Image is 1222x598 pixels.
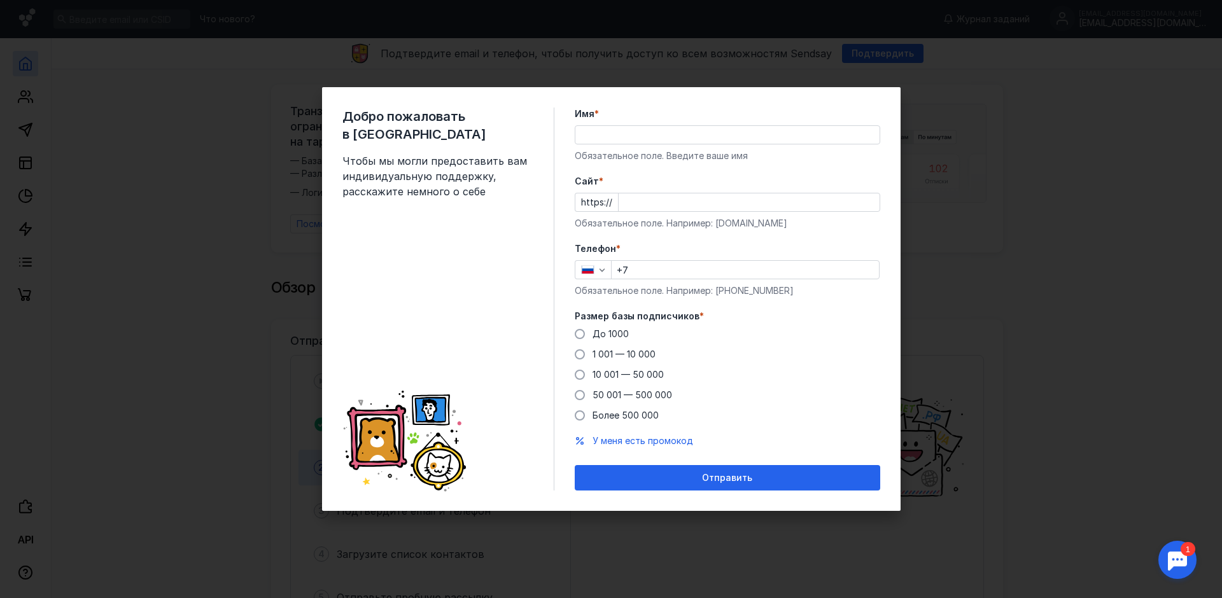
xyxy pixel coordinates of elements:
[575,310,699,323] span: Размер базы подписчиков
[702,473,752,483] span: Отправить
[593,369,664,380] span: 10 001 — 50 000
[342,153,533,199] span: Чтобы мы могли предоставить вам индивидуальную поддержку, расскажите немного о себе
[575,217,880,230] div: Обязательное поле. Например: [DOMAIN_NAME]
[575,149,880,162] div: Обязательное поле. Введите ваше имя
[575,242,616,255] span: Телефон
[575,465,880,490] button: Отправить
[575,108,594,120] span: Имя
[593,410,659,421] span: Более 500 000
[575,175,599,188] span: Cайт
[593,328,629,339] span: До 1000
[593,435,693,447] button: У меня есть промокод
[342,108,533,143] span: Добро пожаловать в [GEOGRAPHIC_DATA]
[593,389,672,400] span: 50 001 — 500 000
[29,8,43,22] div: 1
[575,284,880,297] div: Обязательное поле. Например: [PHONE_NUMBER]
[593,349,656,359] span: 1 001 — 10 000
[593,435,693,446] span: У меня есть промокод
